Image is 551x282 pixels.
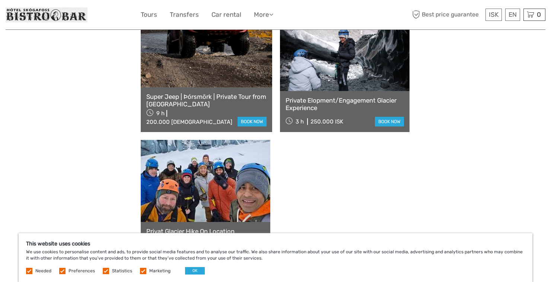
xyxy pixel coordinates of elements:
[296,118,304,125] span: 3 h
[505,9,520,21] div: EN
[69,268,95,274] label: Preferences
[146,228,265,243] a: Privat Glacier Hike On Location [GEOGRAPHIC_DATA]
[211,9,241,20] a: Car rental
[26,241,525,247] h5: This website uses cookies
[286,97,404,112] a: Private Elopment/Engagement Glacier Experience
[156,110,165,117] span: 9 h
[185,267,205,275] button: OK
[411,9,484,21] span: Best price guarantee
[536,11,542,18] span: 0
[170,9,199,20] a: Transfers
[6,7,87,22] img: 370-9bfd279c-32cd-4bcc-8cdf-8c172563a8eb_logo_small.jpg
[35,268,51,274] label: Needed
[238,117,267,126] a: book now
[149,268,171,274] label: Marketing
[310,118,343,125] div: 250.000 ISK
[19,233,532,282] div: We use cookies to personalise content and ads, to provide social media features and to analyse ou...
[112,268,132,274] label: Statistics
[254,9,273,20] a: More
[146,93,267,108] a: Super Jeep | Þórsmörk | Private Tour from [GEOGRAPHIC_DATA]
[141,9,157,20] a: Tours
[10,13,84,19] p: We're away right now. Please check back later!
[86,12,95,21] button: Open LiveChat chat widget
[375,117,404,126] a: book now
[146,119,232,125] div: 200.000 [DEMOGRAPHIC_DATA]
[489,11,499,18] span: ISK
